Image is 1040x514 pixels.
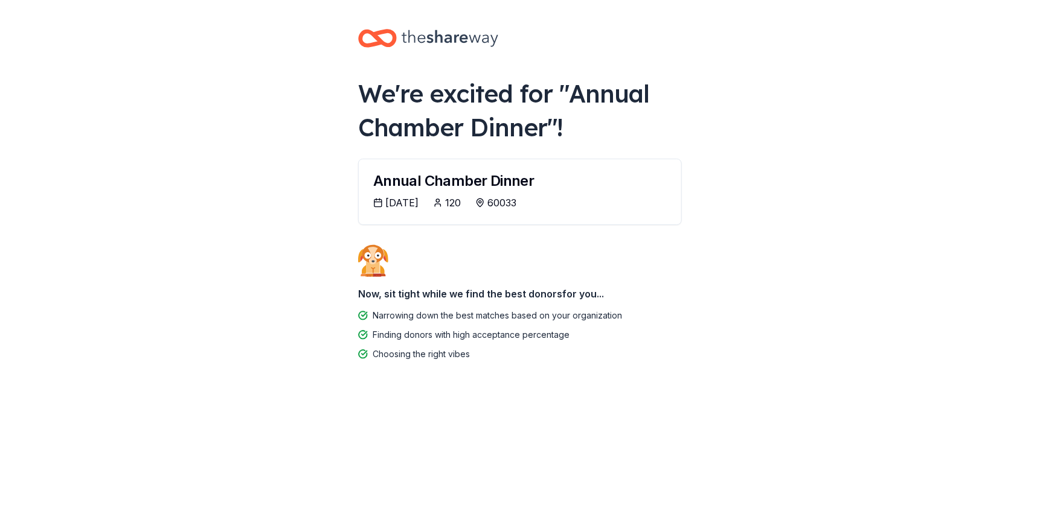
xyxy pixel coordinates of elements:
div: We're excited for " Annual Chamber Dinner "! [358,77,682,144]
div: 60033 [487,195,516,210]
div: Choosing the right vibes [373,347,470,361]
div: Annual Chamber Dinner [373,174,667,188]
img: Dog waiting patiently [358,244,388,277]
div: Now, sit tight while we find the best donors for you... [358,282,682,306]
div: Finding donors with high acceptance percentage [373,328,570,342]
div: Narrowing down the best matches based on your organization [373,308,622,323]
div: 120 [445,195,461,210]
div: [DATE] [385,195,419,210]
